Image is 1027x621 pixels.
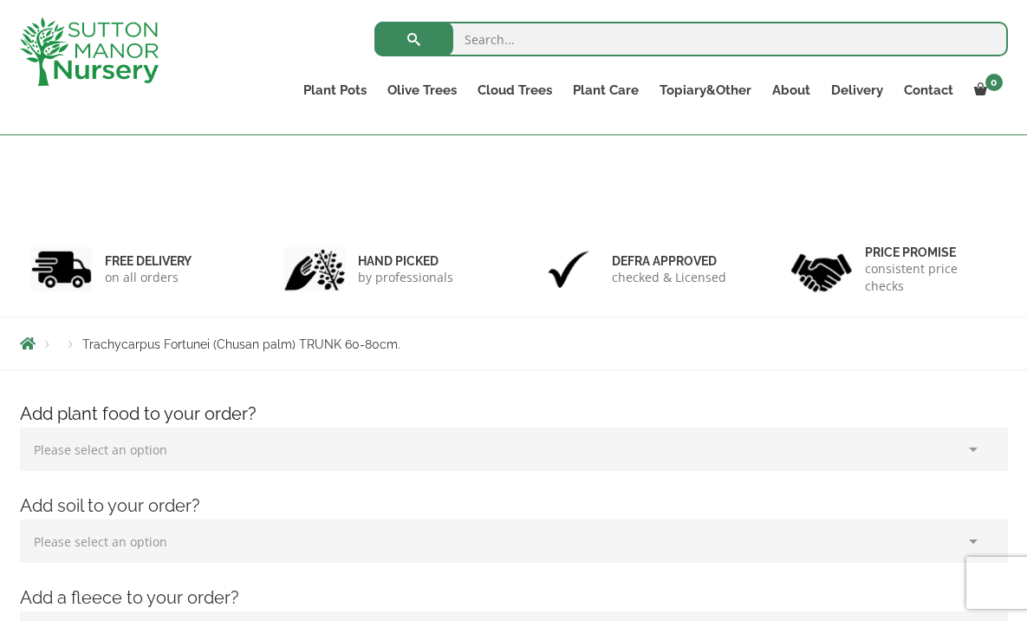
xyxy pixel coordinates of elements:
[20,17,159,86] img: logo
[358,269,453,286] p: by professionals
[894,78,964,102] a: Contact
[964,78,1008,102] a: 0
[538,247,599,291] img: 3.jpg
[358,253,453,269] h6: hand picked
[865,260,997,295] p: consistent price checks
[293,78,377,102] a: Plant Pots
[377,78,467,102] a: Olive Trees
[791,243,852,296] img: 4.jpg
[649,78,762,102] a: Topiary&Other
[31,247,92,291] img: 1.jpg
[82,337,400,351] span: Trachycarpus Fortunei (Chusan palm) TRUNK 60-80cm.
[562,78,649,102] a: Plant Care
[612,253,726,269] h6: Defra approved
[374,22,1008,56] input: Search...
[762,78,821,102] a: About
[284,247,345,291] img: 2.jpg
[7,585,1021,611] h4: Add a fleece to your order?
[821,78,894,102] a: Delivery
[105,269,192,286] p: on all orders
[20,337,1008,350] nav: Breadcrumbs
[7,493,1021,520] h4: Add soil to your order?
[467,78,562,102] a: Cloud Trees
[7,401,1021,428] h4: Add plant food to your order?
[985,74,1003,91] span: 0
[865,245,997,260] h6: Price promise
[105,253,192,269] h6: FREE DELIVERY
[612,269,726,286] p: checked & Licensed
